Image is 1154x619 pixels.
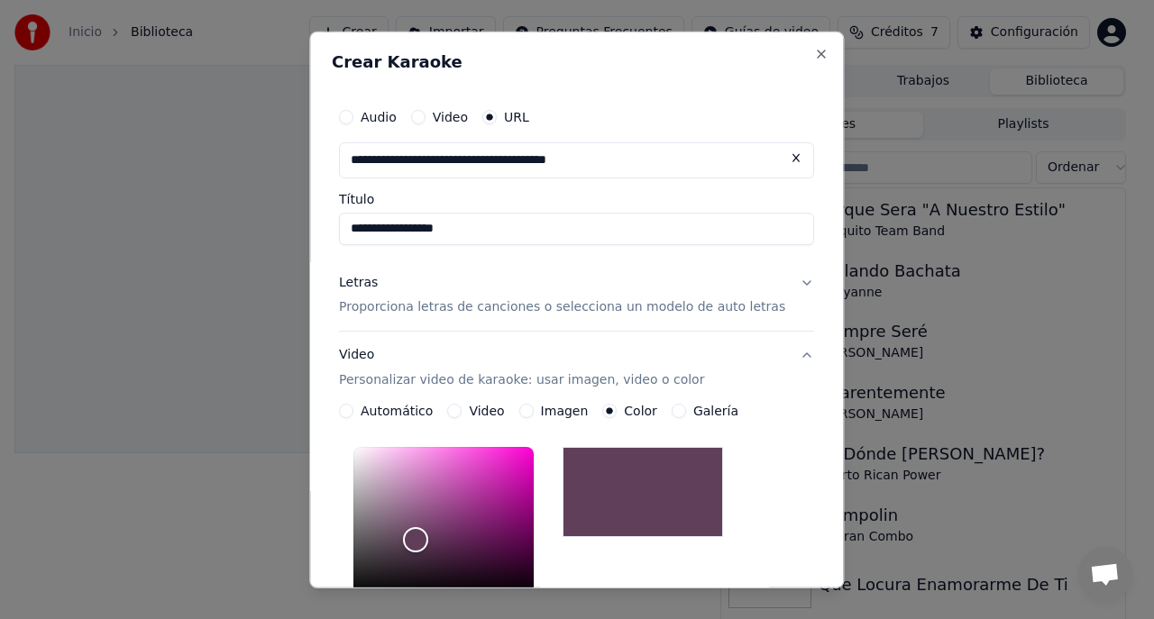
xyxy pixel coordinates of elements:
p: Personalizar video de karaoke: usar imagen, video o color [339,371,704,389]
label: Video [470,405,505,417]
label: Galería [693,405,738,417]
label: Imagen [541,405,589,417]
label: Título [339,192,814,205]
div: Color [353,447,534,595]
label: Automático [361,405,433,417]
label: URL [504,110,529,123]
label: Audio [361,110,397,123]
button: VideoPersonalizar video de karaoke: usar imagen, video o color [339,332,814,404]
div: Video [339,346,704,389]
label: Color [625,405,658,417]
div: Letras [339,273,378,291]
button: LetrasProporciona letras de canciones o selecciona un modelo de auto letras [339,259,814,331]
p: Proporciona letras de canciones o selecciona un modelo de auto letras [339,298,785,316]
h2: Crear Karaoke [332,53,821,69]
label: Video [433,110,468,123]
